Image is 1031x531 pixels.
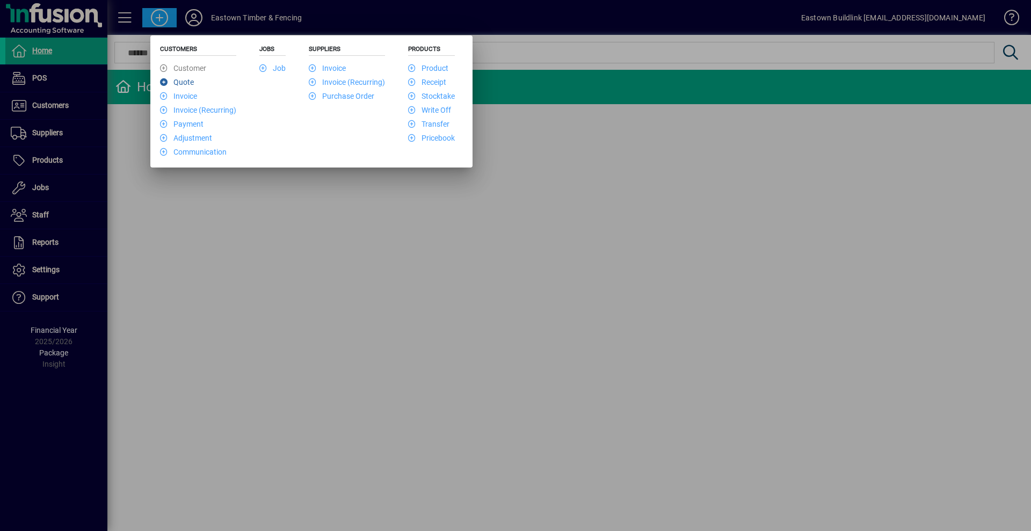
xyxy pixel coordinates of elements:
[309,78,385,86] a: Invoice (Recurring)
[160,148,227,156] a: Communication
[160,78,194,86] a: Quote
[160,120,204,128] a: Payment
[259,64,286,72] a: Job
[259,45,286,56] h5: Jobs
[309,45,385,56] h5: Suppliers
[408,120,449,128] a: Transfer
[309,64,346,72] a: Invoice
[408,45,455,56] h5: Products
[160,106,236,114] a: Invoice (Recurring)
[408,64,448,72] a: Product
[160,134,212,142] a: Adjustment
[408,106,451,114] a: Write Off
[160,92,197,100] a: Invoice
[408,134,455,142] a: Pricebook
[160,45,236,56] h5: Customers
[408,78,446,86] a: Receipt
[408,92,455,100] a: Stocktake
[309,92,374,100] a: Purchase Order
